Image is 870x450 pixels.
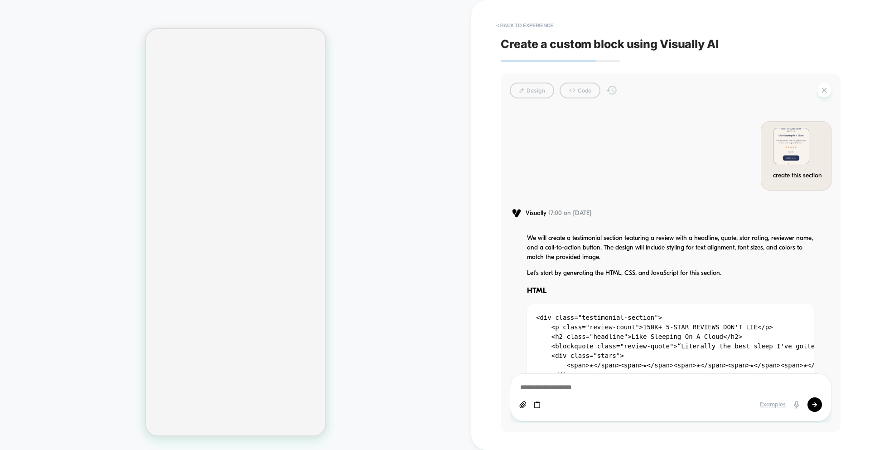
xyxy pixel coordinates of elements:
[527,269,814,278] p: Let's start by generating the HTML, CSS, and JavaScript for this section.
[527,234,814,262] p: We will create a testimonial section featuring a review with a headline, quote, star rating, revi...
[527,286,814,297] h3: HTML
[501,37,841,51] span: Create a custom block using Visually AI
[492,18,558,33] button: < Back to experience
[549,210,592,217] span: 17:00 on [DATE]
[760,401,786,409] div: Examples
[526,210,546,217] span: Visually
[510,209,523,218] img: Visually logo
[773,128,809,164] img: Chat Image
[773,171,822,181] div: create this section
